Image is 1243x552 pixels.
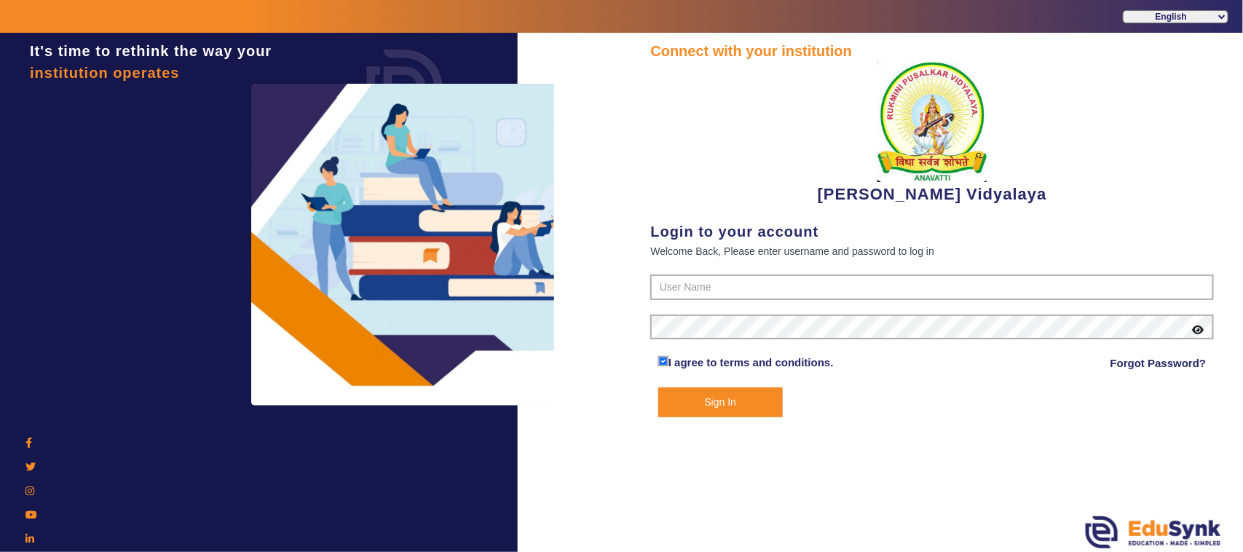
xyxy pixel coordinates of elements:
[350,33,459,142] img: login.png
[30,65,180,81] span: institution operates
[1110,355,1207,372] a: Forgot Password?
[877,62,987,182] img: 1f9ccde3-ca7c-4581-b515-4fcda2067381
[650,62,1214,206] div: [PERSON_NAME] Vidyalaya
[251,84,557,406] img: login3.png
[30,43,272,59] span: It's time to rethink the way your
[668,356,834,368] a: I agree to terms and conditions.
[1086,516,1221,548] img: edusynk.png
[650,221,1214,243] div: Login to your account
[658,387,783,417] button: Sign In
[650,40,1214,62] div: Connect with your institution
[650,275,1214,301] input: User Name
[650,243,1214,260] div: Welcome Back, Please enter username and password to log in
